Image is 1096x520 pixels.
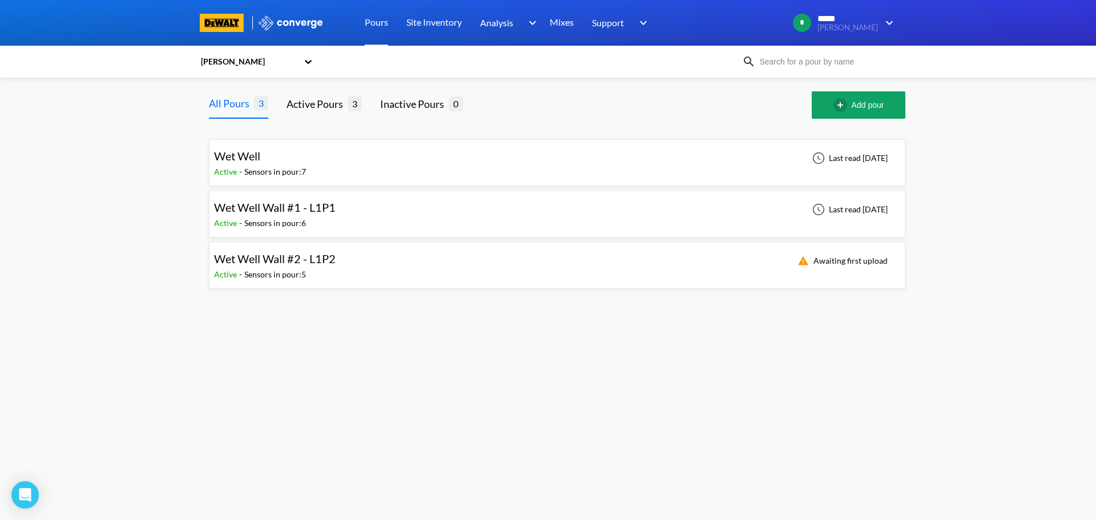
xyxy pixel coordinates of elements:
span: - [239,218,244,228]
img: icon-search.svg [742,55,756,68]
img: branding logo [200,14,244,32]
a: Wet WellActive-Sensors in pour:7Last read [DATE] [209,152,905,162]
img: logo_ewhite.svg [257,15,324,30]
span: Active [214,218,239,228]
span: Analysis [480,15,513,30]
div: Inactive Pours [380,96,449,112]
img: downArrow.svg [632,16,650,30]
div: Last read [DATE] [806,151,891,165]
a: Wet Well Wall #2 - L1P2Active-Sensors in pour:5Awaiting first upload [209,255,905,265]
div: Active Pours [287,96,348,112]
img: add-circle-outline.svg [833,98,852,112]
span: Wet Well [214,149,260,163]
img: downArrow.svg [878,16,896,30]
span: Wet Well Wall #1 - L1P1 [214,200,336,214]
span: Support [592,15,624,30]
div: Sensors in pour: 6 [244,217,306,229]
div: Sensors in pour: 7 [244,166,306,178]
a: Wet Well Wall #1 - L1P1Active-Sensors in pour:6Last read [DATE] [209,204,905,213]
span: [PERSON_NAME] [817,23,878,32]
span: - [239,167,244,176]
span: 3 [254,96,268,110]
div: All Pours [209,95,254,111]
a: branding logo [200,14,257,32]
span: 3 [348,96,362,111]
span: 0 [449,96,463,111]
div: Sensors in pour: 5 [244,268,306,281]
span: Active [214,167,239,176]
span: Active [214,269,239,279]
div: Open Intercom Messenger [11,481,39,509]
button: Add pour [812,91,905,119]
div: Last read [DATE] [806,203,891,216]
div: [PERSON_NAME] [200,55,298,68]
img: downArrow.svg [521,16,539,30]
span: - [239,269,244,279]
span: Wet Well Wall #2 - L1P2 [214,252,336,265]
input: Search for a pour by name [756,55,894,68]
div: Awaiting first upload [791,254,891,268]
